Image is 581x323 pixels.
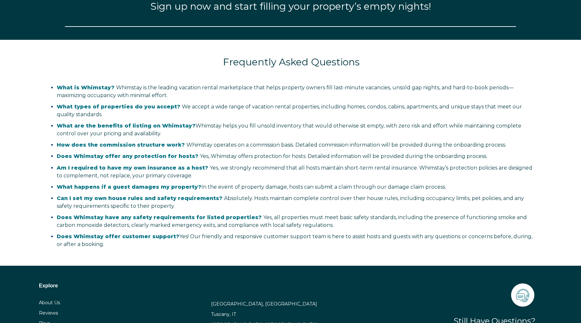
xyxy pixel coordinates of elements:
span: Absolutely. Hosts maintain complete control over their house rules, including occupancy limits, p... [57,195,524,209]
span: Whimstay helps you fill unsold inventory that would otherwise sit empty, with zero risk and effor... [57,123,521,137]
span: Whimstay operates on a commission basis. Detailed commission information will be provided during ... [57,142,506,148]
span: Does Whimstay offer any protection for hosts? [57,153,198,159]
span: Am I required to have my own insurance as a host? [57,165,208,171]
a: Reviews [39,310,58,316]
span: Can I set my own house rules and safety requirements? [57,195,222,201]
span: What is Whimstay? [57,84,114,91]
a: About Us [39,300,60,306]
span: Yes, all properties must meet basic safety standards, including the presence of functioning smoke... [57,214,527,228]
span: We accept a wide range of vacation rental properties, including homes, condos, cabins, apartments... [57,104,522,117]
strong: What are the benefits of listing on Whimstay? [57,123,196,129]
span: Does Whimstay have any safety requirements for listed properties? [57,214,262,220]
strong: What happens if a guest damages my property? [57,184,201,190]
span: Yes, Whimstay offers protection for hosts. Detailed information will be provided during the onboa... [57,153,487,159]
span: How does the commission structure work? [57,142,185,148]
span: Sign up now and start filling your property’s empty nights! [150,0,431,12]
strong: Does Whimstay offer customer support? [57,233,179,239]
span: Whimstay is the leading vacation rental marketplace that helps property owners fill last-minute v... [57,84,514,98]
span: Explore [39,283,58,288]
a: [GEOGRAPHIC_DATA], [GEOGRAPHIC_DATA] [211,301,317,307]
img: icons-21 [510,282,536,308]
span: What types of properties do you accept? [57,104,180,110]
span: Frequently Asked Questions [223,56,360,68]
a: Tuscany, IT [211,311,236,317]
span: In the event of property damage, hosts can submit a claim through our damage claim process. [57,184,446,190]
span: Yes! Our friendly and responsive customer support team is here to assist hosts and guests with an... [57,233,532,247]
span: Yes, we strongly recommend that all hosts maintain short-term rental insurance. Whimstay’s protec... [57,165,532,179]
